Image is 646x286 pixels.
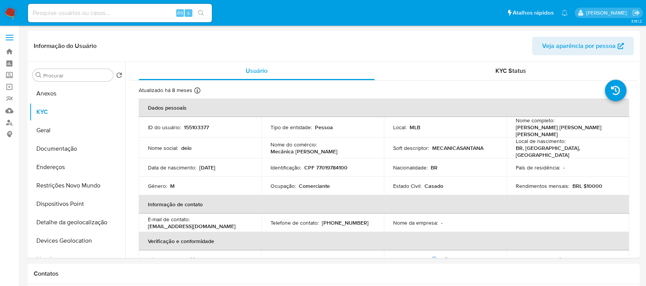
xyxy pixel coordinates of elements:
input: Procurar [43,72,110,79]
p: País de residência : [516,164,560,171]
p: Tipo de entidade : [271,124,312,131]
p: Tipo de Confirmação PEP : [516,256,577,263]
button: Anexos [30,84,125,103]
input: Pesquise usuários ou casos... [28,8,212,18]
button: KYC [30,103,125,121]
button: Documentação [30,140,125,158]
p: Nome do comércio : [271,141,317,148]
p: Não [441,256,451,263]
button: Restrições Novo Mundo [30,176,125,195]
p: weverton.gomes@mercadopago.com.br [586,9,630,16]
button: Geral [30,121,125,140]
button: Veja aparência por pessoa [532,37,634,55]
p: ID do usuário : [148,124,181,131]
p: Sujeito obrigado : [271,256,310,263]
p: Soft descriptor : [393,145,429,151]
p: deio [181,145,192,151]
p: - [580,256,581,263]
p: Data de nascimento : [148,164,196,171]
th: Informação de contato [139,195,629,214]
h1: Contatos [34,270,634,278]
p: [DATE] [199,164,215,171]
span: Usuário [246,66,267,75]
p: Rendimentos mensais : [516,182,569,189]
p: Estado Civil : [393,182,421,189]
p: [EMAIL_ADDRESS][DOMAIN_NAME] [148,223,236,230]
p: Identificação : [271,164,301,171]
p: E-mail de contato : [148,216,190,223]
p: Nacionalidade : [393,164,428,171]
p: Pessoa [315,124,333,131]
button: Procurar [36,72,42,78]
th: Verificação e conformidade [139,232,629,250]
p: Telefone de contato : [271,219,319,226]
span: Alt [177,9,183,16]
p: Nome social : [148,145,178,151]
p: M [170,182,175,189]
button: Lista Interna [30,250,125,268]
p: Atualizado há 8 meses [139,87,192,94]
h1: Informação do Usuário [34,42,97,50]
p: MECANICASANTANA [432,145,484,151]
p: Nível de KYC : [148,256,180,263]
span: Veja aparência por pessoa [542,37,616,55]
span: s [187,9,190,16]
p: CPF 77019784100 [304,164,348,171]
p: MLB [410,124,420,131]
p: [PERSON_NAME] [PERSON_NAME] [PERSON_NAME] [516,124,617,138]
a: Notificações [561,10,568,16]
p: Ocupação : [271,182,296,189]
p: Mecânica [PERSON_NAME] [271,148,338,155]
p: - [441,219,443,226]
p: PEP confirmado : [393,256,438,263]
p: verified [183,256,201,263]
span: Atalhos rápidos [513,9,554,17]
p: Comerciante [299,182,330,189]
p: Nome completo : [516,117,554,124]
button: search-icon [193,8,209,18]
p: BR, [GEOGRAPHIC_DATA], [GEOGRAPHIC_DATA] [516,145,617,158]
span: KYC Status [495,66,526,75]
p: 155103377 [184,124,209,131]
th: Dados pessoais [139,99,629,117]
button: Detalhe da geolocalização [30,213,125,232]
p: Nome da empresa : [393,219,438,226]
a: Sair [632,9,640,17]
p: Gênero : [148,182,167,189]
p: BRL $10000 [572,182,602,189]
button: Endereços [30,158,125,176]
p: Casado [425,182,443,189]
p: - [313,256,315,263]
p: - [563,164,565,171]
button: Dispositivos Point [30,195,125,213]
p: BR [431,164,438,171]
p: [PHONE_NUMBER] [322,219,369,226]
p: Local : [393,124,407,131]
button: Devices Geolocation [30,232,125,250]
button: Retornar ao pedido padrão [116,72,122,81]
p: Local de nascimento : [516,138,566,145]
